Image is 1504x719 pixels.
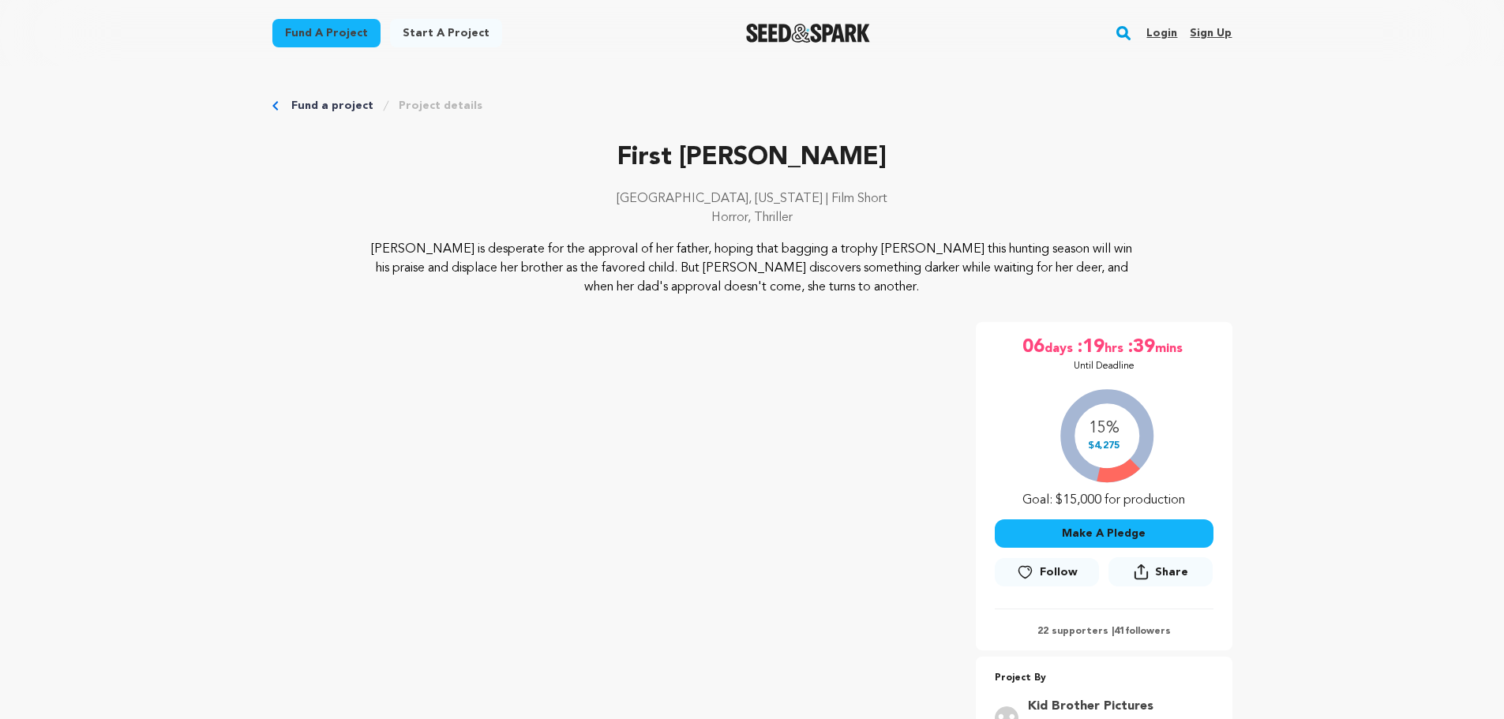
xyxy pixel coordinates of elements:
[995,519,1213,548] button: Make A Pledge
[1074,360,1135,373] p: Until Deadline
[1108,557,1213,593] span: Share
[1190,21,1232,46] a: Sign up
[272,189,1232,208] p: [GEOGRAPHIC_DATA], [US_STATE] | Film Short
[1155,335,1186,360] span: mins
[995,558,1099,586] a: Follow
[399,98,482,114] a: Project details
[995,669,1213,687] p: Project By
[1127,335,1155,360] span: :39
[272,19,381,47] a: Fund a project
[291,98,373,114] a: Fund a project
[1146,21,1177,46] a: Login
[1155,564,1188,580] span: Share
[746,24,870,43] a: Seed&Spark Homepage
[1022,335,1045,360] span: 06
[1108,557,1213,586] button: Share
[1076,335,1105,360] span: :19
[1045,335,1076,360] span: days
[272,208,1232,227] p: Horror, Thriller
[746,24,870,43] img: Seed&Spark Logo Dark Mode
[272,139,1232,177] p: First [PERSON_NAME]
[368,240,1136,297] p: [PERSON_NAME] is desperate for the approval of her father, hoping that bagging a trophy [PERSON_N...
[1040,564,1078,580] span: Follow
[390,19,502,47] a: Start a project
[1114,627,1125,636] span: 41
[272,98,1232,114] div: Breadcrumb
[1028,697,1204,716] a: Goto Kid Brother Pictures profile
[1105,335,1127,360] span: hrs
[995,625,1213,638] p: 22 supporters | followers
